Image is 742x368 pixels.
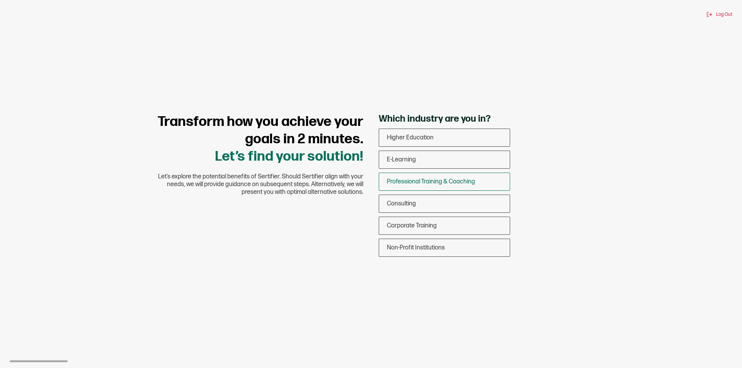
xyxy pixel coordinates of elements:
[147,113,363,165] h1: Let’s find your solution!
[387,156,416,163] span: E-Learning
[387,200,416,207] span: Consulting
[379,113,491,125] span: Which industry are you in?
[703,331,742,368] iframe: Chat Widget
[387,244,445,251] span: Non-Profit Institutions
[147,173,363,196] span: Let’s explore the potential benefits of Sertifier. Should Sertifier align with your needs, we wil...
[716,12,732,17] span: Log Out
[387,178,475,185] span: Professional Training & Coaching
[387,222,437,229] span: Corporate Training
[158,114,363,148] span: Transform how you achieve your goals in 2 minutes.
[387,134,434,141] span: Higher Education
